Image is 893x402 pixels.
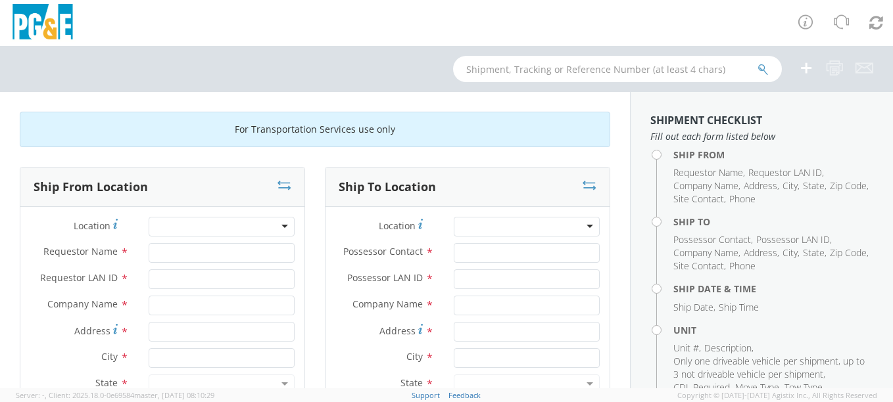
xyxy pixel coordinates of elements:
span: CDL Required [673,381,730,393]
li: , [803,179,827,192]
span: Requestor Name [673,166,743,179]
h3: Ship From Location [34,181,148,194]
li: , [673,233,753,246]
li: , [744,246,779,259]
li: , [673,246,740,259]
span: Company Name [352,298,423,310]
span: Possessor Contact [343,245,423,257]
h4: Ship From [673,150,873,160]
li: , [830,179,869,192]
h4: Ship Date & Time [673,284,873,294]
span: Company Name [47,298,118,310]
span: Address [74,324,110,337]
span: Tow Type [784,381,823,393]
a: Feedback [448,390,481,400]
span: State [95,376,118,389]
li: , [673,381,732,394]
h4: Ship To [673,217,873,227]
span: Requestor LAN ID [40,271,118,284]
span: Address [744,246,777,259]
span: Fill out each form listed below [650,130,873,143]
span: City [101,350,118,363]
span: Client: 2025.18.0-0e69584 [49,390,214,400]
li: , [756,233,832,246]
span: Site Contact [673,192,724,205]
span: master, [DATE] 08:10:29 [134,390,214,400]
li: , [673,179,740,192]
li: , [673,192,726,206]
span: City [783,246,798,259]
li: , [803,246,827,259]
input: Shipment, Tracking or Reference Number (at least 4 chars) [453,56,782,82]
li: , [673,259,726,273]
span: , [45,390,47,400]
span: City [406,350,423,363]
span: Address [744,179,777,192]
strong: Shipment Checklist [650,113,762,127]
span: Phone [729,192,756,205]
li: , [735,381,781,394]
span: Description [704,342,752,354]
li: , [673,301,715,314]
li: , [748,166,824,179]
li: , [830,246,869,259]
span: Requestor Name [43,245,118,257]
a: Support [412,390,440,400]
span: State [400,376,423,389]
img: pge-logo-06675f144f4cfa6a6814.png [10,4,76,43]
span: Location [74,219,110,232]
div: For Transportation Services use only [20,112,610,147]
span: Possessor Contact [673,233,751,246]
span: Address [379,324,416,337]
span: Move Type [735,381,779,393]
span: Only one driveable vehicle per shipment, up to 3 not driveable vehicle per shipment [673,355,865,380]
span: Possessor LAN ID [756,233,830,246]
span: Possessor LAN ID [347,271,423,284]
span: Requestor LAN ID [748,166,822,179]
span: Zip Code [830,246,867,259]
span: Phone [729,259,756,272]
li: , [673,355,870,381]
h3: Ship To Location [339,181,436,194]
li: , [673,342,701,355]
h4: Unit [673,325,873,335]
span: Company Name [673,246,738,259]
li: , [783,246,800,259]
span: City [783,179,798,192]
li: , [704,342,754,355]
li: , [744,179,779,192]
span: Ship Time [719,301,759,313]
span: State [803,246,825,259]
span: Server: - [16,390,47,400]
span: Site Contact [673,259,724,272]
li: , [784,381,825,394]
span: Unit # [673,342,699,354]
span: Ship Date [673,301,713,313]
li: , [783,179,800,192]
span: Location [379,219,416,232]
span: State [803,179,825,192]
li: , [673,166,745,179]
span: Company Name [673,179,738,192]
span: Copyright © [DATE]-[DATE] Agistix Inc., All Rights Reserved [677,390,877,401]
span: Zip Code [830,179,867,192]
